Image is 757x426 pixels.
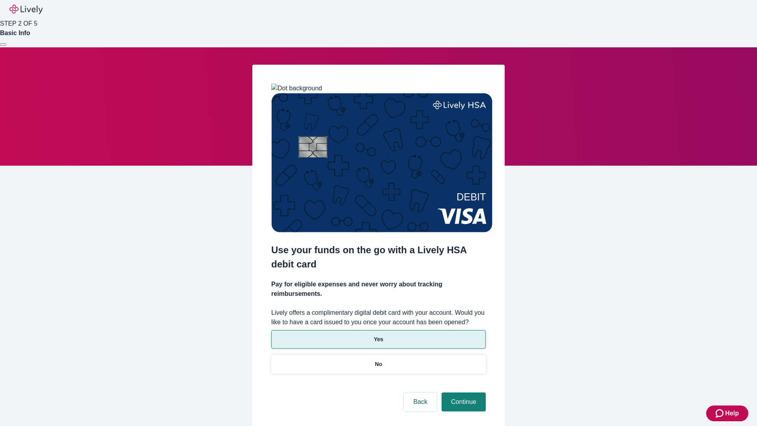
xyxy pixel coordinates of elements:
[442,392,486,411] button: Continue
[271,93,492,232] img: Debit card
[271,308,486,327] label: Lively offers a complimentary digital debit card with your account. Would you like to have a card...
[271,355,486,374] button: No
[271,243,486,271] h2: Use your funds on the go with a Lively HSA debit card
[706,405,748,421] button: Zendesk support iconHelp
[271,280,486,299] h4: Pay for eligible expenses and never worry about tracking reimbursements.
[375,360,382,368] p: No
[9,5,43,14] img: Lively
[271,84,322,93] img: Dot background
[404,392,437,411] button: Back
[374,335,383,344] p: Yes
[271,330,486,349] button: Yes
[725,409,739,418] span: Help
[716,409,725,418] svg: Zendesk support icon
